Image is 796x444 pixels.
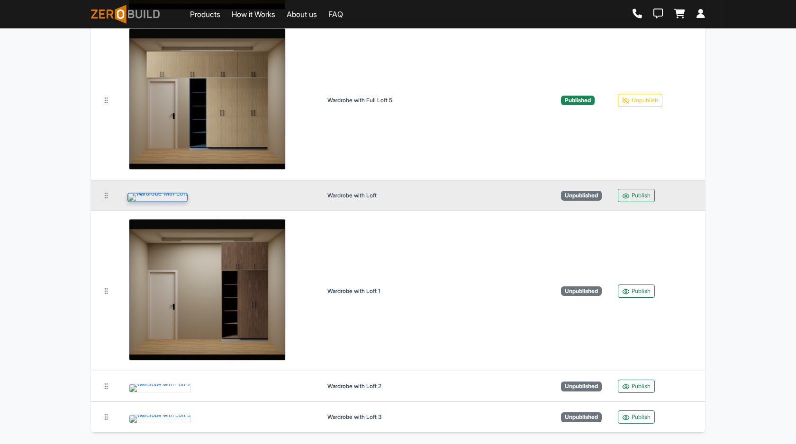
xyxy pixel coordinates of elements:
[618,410,655,424] button: Publish
[129,28,286,170] img: Wardrobe with Full Loft 5
[127,193,188,202] img: Wardrobe with Loft
[129,384,191,392] img: Wardrobe with Loft 2
[327,96,546,105] div: Wardrobe with Full Loft 5
[129,219,286,361] img: Wardrobe with Loft 1
[618,284,655,298] button: Publish
[561,382,602,391] span: Unpublished
[190,9,220,20] a: Products
[129,415,191,423] img: Wardrobe with Loft 3
[618,189,655,202] button: Publish
[561,191,602,200] span: Unpublished
[232,9,275,20] a: How it Works
[327,287,546,295] div: Wardrobe with Loft 1
[327,413,546,421] div: Wardrobe with Loft 3
[328,9,343,20] a: FAQ
[91,5,160,24] img: ZeroBuild logo
[618,380,655,393] button: Publish
[561,412,602,422] span: Unpublished
[327,382,546,391] div: Wardrobe with Loft 2
[696,9,705,19] a: Login
[561,286,602,296] span: Unpublished
[561,96,595,105] span: Published
[327,191,546,200] div: Wardrobe with Loft
[618,94,662,107] button: Unpublish
[287,9,317,20] a: About us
